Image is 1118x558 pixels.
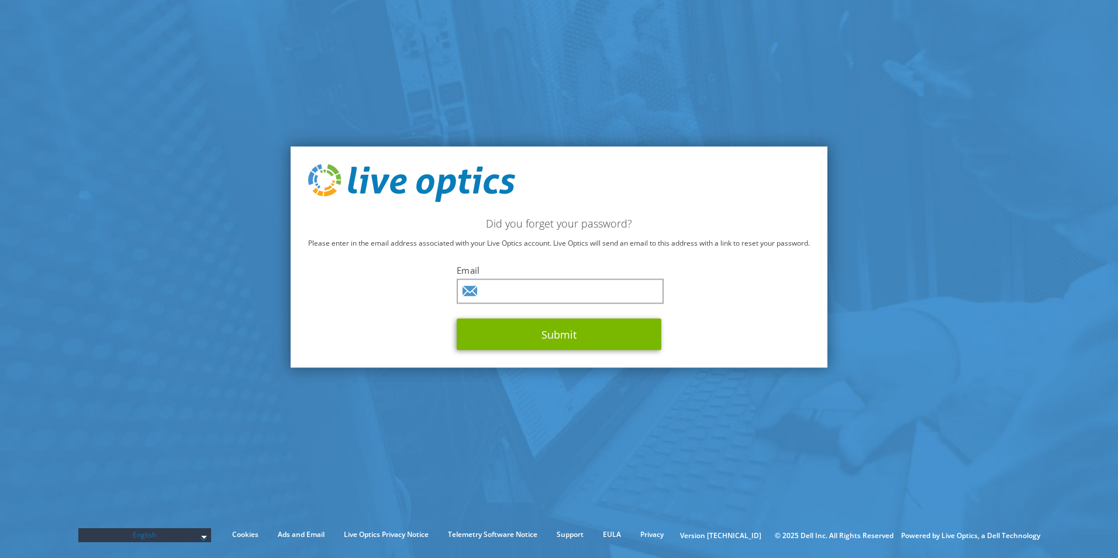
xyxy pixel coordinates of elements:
li: Powered by Live Optics, a Dell Technology [901,529,1040,542]
a: Live Optics Privacy Notice [335,528,437,541]
a: EULA [594,528,630,541]
h2: Did you forget your password? [308,217,810,230]
label: Email [457,264,661,276]
a: Telemetry Software Notice [439,528,546,541]
p: Please enter in the email address associated with your Live Optics account. Live Optics will send... [308,237,810,250]
button: Submit [457,319,661,350]
a: Privacy [632,528,672,541]
a: Support [548,528,592,541]
a: Ads and Email [269,528,333,541]
li: © 2025 Dell Inc. All Rights Reserved [769,529,899,542]
a: Cookies [223,528,267,541]
span: English [84,528,206,542]
li: Version [TECHNICAL_ID] [674,529,767,542]
img: live_optics_svg.svg [308,164,515,202]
